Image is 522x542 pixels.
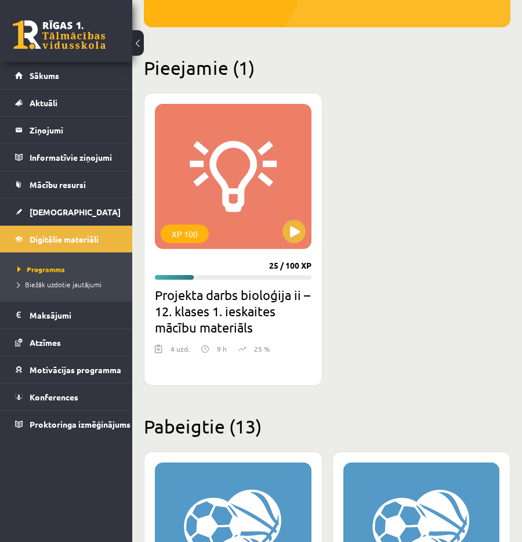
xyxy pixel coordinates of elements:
[30,364,121,375] span: Motivācijas programma
[15,144,118,171] a: Informatīvie ziņojumi
[254,344,270,354] p: 25 %
[30,234,99,244] span: Digitālie materiāli
[30,97,57,108] span: Aktuāli
[30,144,118,171] legend: Informatīvie ziņojumi
[30,117,118,143] legend: Ziņojumi
[30,419,130,429] span: Proktoringa izmēģinājums
[15,117,118,143] a: Ziņojumi
[15,89,118,116] a: Aktuāli
[155,287,311,335] h2: Projekta darbs bioloģija ii – 12. klases 1. ieskaites mācību materiāls
[15,411,118,438] a: Proktoringa izmēģinājums
[15,329,118,356] a: Atzīmes
[15,356,118,383] a: Motivācijas programma
[15,226,118,252] a: Digitālie materiāli
[30,70,59,81] span: Sākums
[171,344,190,361] div: 4 uzd.
[15,62,118,89] a: Sākums
[30,337,61,348] span: Atzīmes
[144,56,510,79] h2: Pieejamie (1)
[217,344,227,354] p: 9 h
[30,302,118,328] legend: Maksājumi
[17,279,121,290] a: Biežāk uzdotie jautājumi
[144,415,510,438] h2: Pabeigtie (13)
[30,392,78,402] span: Konferences
[17,265,65,274] span: Programma
[15,171,118,198] a: Mācību resursi
[15,302,118,328] a: Maksājumi
[30,207,121,217] span: [DEMOGRAPHIC_DATA]
[30,179,86,190] span: Mācību resursi
[13,20,106,49] a: Rīgas 1. Tālmācības vidusskola
[15,198,118,225] a: [DEMOGRAPHIC_DATA]
[17,280,101,289] span: Biežāk uzdotie jautājumi
[17,264,121,274] a: Programma
[161,225,209,243] div: XP 100
[15,384,118,410] a: Konferences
